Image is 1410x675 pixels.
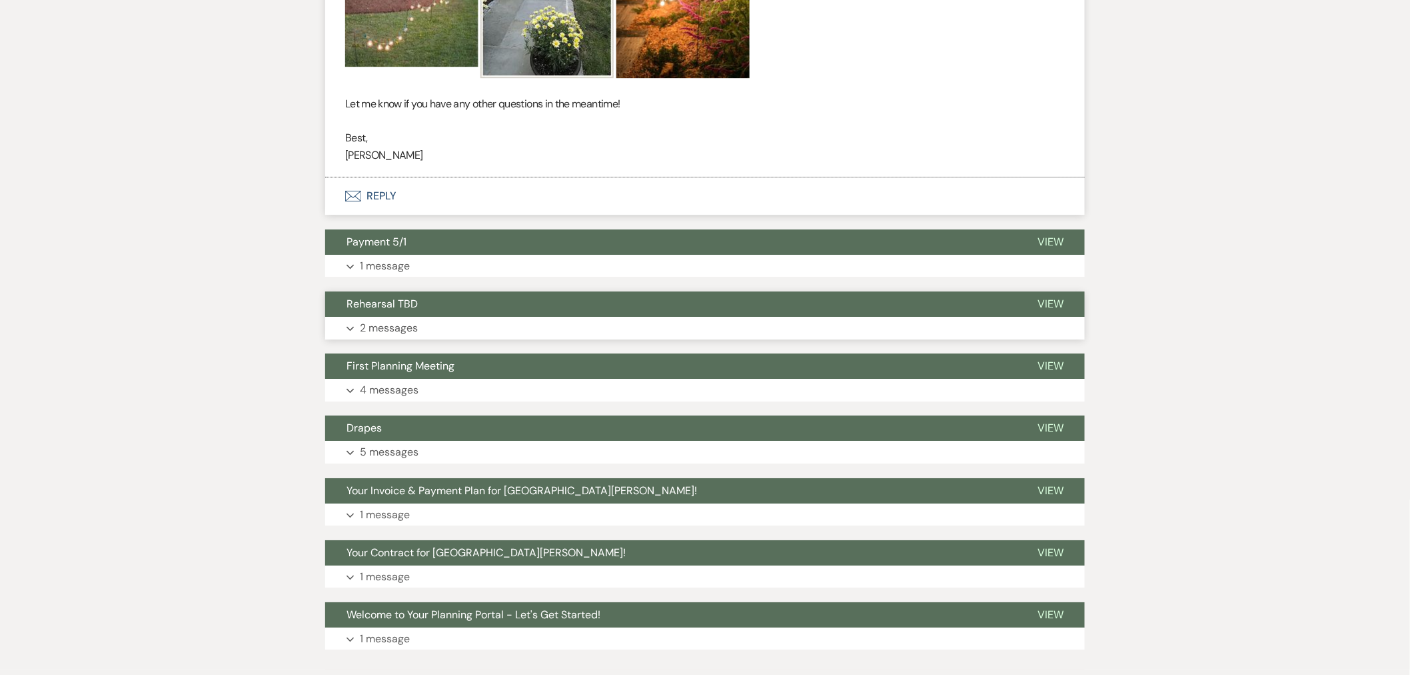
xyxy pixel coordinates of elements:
[347,297,418,311] span: Rehearsal TBD
[1038,546,1063,560] span: View
[345,129,1065,147] p: Best,
[325,229,1016,255] button: Payment 5/1
[1016,416,1085,441] button: View
[360,382,418,399] p: 4 messages
[325,441,1085,464] button: 5 messages
[325,291,1016,317] button: Rehearsal TBD
[347,421,382,435] span: Drapes
[360,319,418,337] p: 2 messages
[360,630,410,648] p: 1 message
[360,506,410,524] p: 1 message
[325,504,1085,526] button: 1 message
[1016,354,1085,379] button: View
[347,484,697,498] span: Your Invoice & Payment Plan for [GEOGRAPHIC_DATA][PERSON_NAME]!
[1038,359,1063,373] span: View
[325,540,1016,566] button: Your Contract for [GEOGRAPHIC_DATA][PERSON_NAME]!
[325,628,1085,650] button: 1 message
[347,235,406,249] span: Payment 5/1
[360,257,410,275] p: 1 message
[325,379,1085,402] button: 4 messages
[325,478,1016,504] button: Your Invoice & Payment Plan for [GEOGRAPHIC_DATA][PERSON_NAME]!
[345,95,1065,113] p: Let me know if you have any other questions in the meantime!
[360,568,410,586] p: 1 message
[325,354,1016,379] button: First Planning Meeting
[325,602,1016,628] button: Welcome to Your Planning Portal - Let's Get Started!
[1016,478,1085,504] button: View
[1016,291,1085,317] button: View
[1016,540,1085,566] button: View
[1038,484,1063,498] span: View
[1038,297,1063,311] span: View
[1038,235,1063,249] span: View
[1016,602,1085,628] button: View
[347,359,454,373] span: First Planning Meeting
[325,317,1085,340] button: 2 messages
[347,608,600,622] span: Welcome to Your Planning Portal - Let's Get Started!
[1016,229,1085,255] button: View
[1038,421,1063,435] span: View
[325,177,1085,215] button: Reply
[1038,608,1063,622] span: View
[347,546,626,560] span: Your Contract for [GEOGRAPHIC_DATA][PERSON_NAME]!
[325,255,1085,277] button: 1 message
[325,566,1085,588] button: 1 message
[325,416,1016,441] button: Drapes
[345,147,1065,164] p: [PERSON_NAME]
[360,444,418,461] p: 5 messages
